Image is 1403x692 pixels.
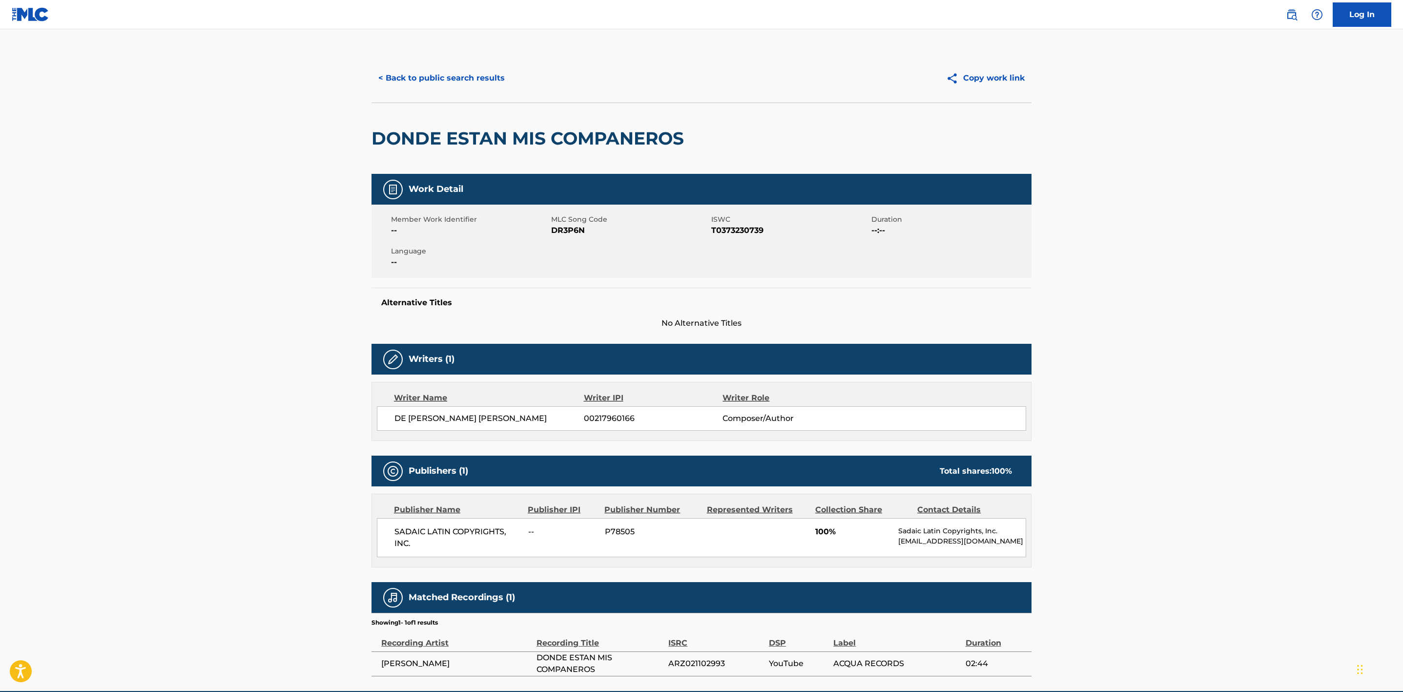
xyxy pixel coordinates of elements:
[833,627,960,649] div: Label
[946,72,963,84] img: Copy work link
[391,246,549,256] span: Language
[381,658,532,670] span: [PERSON_NAME]
[1333,2,1391,27] a: Log In
[966,627,1027,649] div: Duration
[707,504,808,516] div: Represented Writers
[584,413,722,424] span: 00217960166
[1307,5,1327,24] div: Help
[1311,9,1323,21] img: help
[394,392,584,404] div: Writer Name
[394,413,584,424] span: DE [PERSON_NAME] [PERSON_NAME]
[391,225,549,236] span: --
[711,225,869,236] span: T0373230739
[409,354,454,365] h5: Writers (1)
[940,465,1012,477] div: Total shares:
[668,658,764,670] span: ARZ021102993
[815,504,910,516] div: Collection Share
[668,627,764,649] div: ISRC
[409,184,463,195] h5: Work Detail
[387,354,399,365] img: Writers
[991,466,1012,476] span: 100 %
[898,536,1026,546] p: [EMAIL_ADDRESS][DOMAIN_NAME]
[917,504,1012,516] div: Contact Details
[381,627,532,649] div: Recording Artist
[371,317,1032,329] span: No Alternative Titles
[387,592,399,604] img: Matched Recordings
[939,66,1032,90] button: Copy work link
[409,592,515,603] h5: Matched Recordings (1)
[871,225,1029,236] span: --:--
[966,658,1027,670] span: 02:44
[711,214,869,225] span: ISWC
[1282,5,1301,24] a: Public Search
[815,526,891,538] span: 100%
[536,652,663,675] span: DONDE ESTAN MIS COMPANEROS
[371,127,689,149] h2: DONDE ESTAN MIS COMPANEROS
[1286,9,1298,21] img: search
[722,413,849,424] span: Composer/Author
[605,526,700,538] span: P78505
[394,504,520,516] div: Publisher Name
[769,658,828,670] span: YouTube
[722,392,849,404] div: Writer Role
[1354,645,1403,692] div: Widget de chat
[584,392,723,404] div: Writer IPI
[551,225,709,236] span: DR3P6N
[12,7,49,21] img: MLC Logo
[528,526,598,538] span: --
[871,214,1029,225] span: Duration
[528,504,597,516] div: Publisher IPI
[387,184,399,195] img: Work Detail
[394,526,521,549] span: SADAIC LATIN COPYRIGHTS, INC.
[833,658,960,670] span: ACQUA RECORDS
[387,465,399,477] img: Publishers
[1357,655,1363,684] div: Arrastrar
[391,214,549,225] span: Member Work Identifier
[536,627,663,649] div: Recording Title
[604,504,699,516] div: Publisher Number
[769,627,828,649] div: DSP
[898,526,1026,536] p: Sadaic Latin Copyrights, Inc.
[551,214,709,225] span: MLC Song Code
[391,256,549,268] span: --
[371,618,438,627] p: Showing 1 - 1 of 1 results
[371,66,512,90] button: < Back to public search results
[381,298,1022,308] h5: Alternative Titles
[409,465,468,477] h5: Publishers (1)
[1354,645,1403,692] iframe: Chat Widget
